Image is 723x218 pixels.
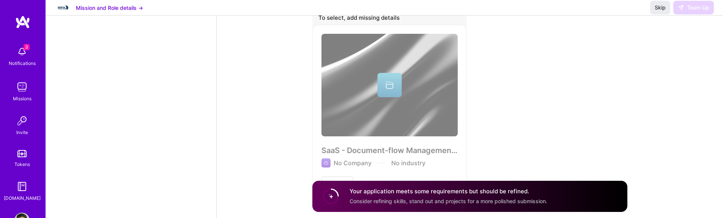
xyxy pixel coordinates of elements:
[650,1,670,14] button: Skip
[329,179,345,186] span: Update
[655,4,666,11] span: Skip
[14,79,30,95] img: teamwork
[14,179,30,194] img: guide book
[76,4,143,12] button: Mission and Role details →
[55,4,70,11] img: Company Logo
[4,194,41,202] div: [DOMAIN_NAME]
[14,160,30,168] div: Tokens
[350,188,547,196] h4: Your application meets some requirements but should be refined.
[15,15,30,29] img: logo
[312,8,467,30] div: To select, add missing details
[14,44,30,59] img: bell
[16,128,28,136] div: Invite
[9,59,36,67] div: Notifications
[17,150,27,157] img: tokens
[24,44,30,50] span: 3
[350,198,547,204] span: Consider refining skills, stand out and projects for a more polished submission.
[13,95,32,103] div: Missions
[14,113,30,128] img: Invite
[321,177,353,189] button: Update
